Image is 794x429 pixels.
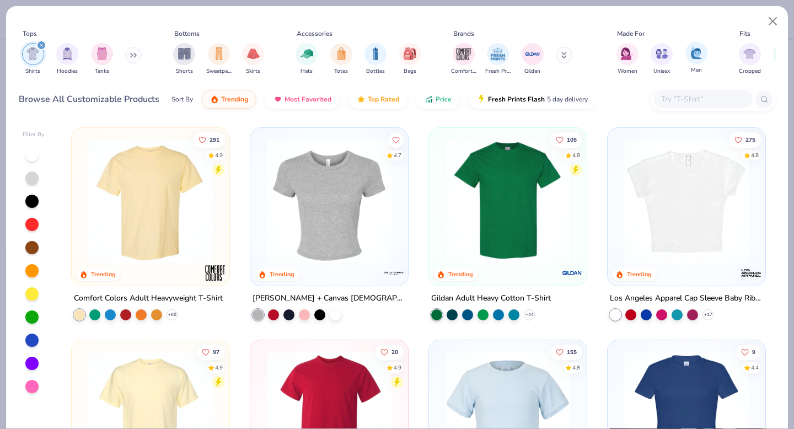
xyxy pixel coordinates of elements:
[394,363,401,372] div: 4.9
[176,67,193,76] span: Shorts
[369,47,382,60] img: Bottles Image
[743,47,756,60] img: Cropped Image
[23,29,37,39] div: Tops
[488,95,545,104] span: Fresh Prints Flash
[91,43,113,76] div: filter for Tanks
[404,67,416,76] span: Bags
[477,95,486,104] img: flash.gif
[57,67,78,76] span: Hoodies
[522,43,544,76] div: filter for Gildan
[56,43,78,76] button: filter button
[173,43,195,76] button: filter button
[691,66,702,74] span: Men
[261,139,397,264] img: aa15adeb-cc10-480b-b531-6e6e449d5067
[751,151,759,159] div: 4.8
[736,344,761,360] button: Like
[763,11,784,32] button: Close
[171,94,193,104] div: Sort By
[364,43,387,76] div: filter for Bottles
[253,292,406,305] div: [PERSON_NAME] + Canvas [DEMOGRAPHIC_DATA]' Micro Ribbed Baby Tee
[651,43,673,76] button: filter button
[173,43,195,76] div: filter for Shorts
[739,43,761,76] div: filter for Cropped
[25,67,40,76] span: Shirts
[431,292,551,305] div: Gildan Adult Heavy Cotton T-Shirt
[330,43,352,76] button: filter button
[653,67,670,76] span: Unisex
[194,132,226,147] button: Like
[399,43,421,76] button: filter button
[23,131,45,139] div: Filter By
[206,43,232,76] div: filter for Sweatpants
[469,90,596,109] button: Fresh Prints Flash5 day delivery
[567,137,577,142] span: 105
[739,29,750,39] div: Fits
[364,43,387,76] button: filter button
[739,262,761,284] img: Los Angeles Apparel logo
[348,90,407,109] button: Top Rated
[56,43,78,76] div: filter for Hoodies
[383,262,405,284] img: Bella + Canvas logo
[285,95,331,104] span: Most Favorited
[752,349,755,355] span: 9
[524,46,541,62] img: Gildan Image
[550,132,582,147] button: Like
[572,151,580,159] div: 4.8
[619,139,754,264] img: b0603986-75a5-419a-97bc-283c66fe3a23
[685,42,707,74] div: filter for Men
[451,43,476,76] div: filter for Comfort Colors
[651,43,673,76] div: filter for Unisex
[660,93,745,105] input: Try "T-Shirt"
[296,43,318,76] div: filter for Hats
[397,139,533,264] img: 28425ec1-0436-412d-a053-7d6557a5cd09
[455,46,472,62] img: Comfort Colors Image
[301,67,313,76] span: Hats
[388,132,404,147] button: Like
[297,29,332,39] div: Accessories
[22,43,44,76] button: filter button
[221,95,248,104] span: Trending
[485,43,511,76] button: filter button
[485,67,511,76] span: Fresh Prints
[685,43,707,76] button: filter button
[216,151,223,159] div: 4.9
[436,95,452,104] span: Price
[391,349,398,355] span: 20
[206,43,232,76] button: filter button
[751,363,759,372] div: 4.4
[575,139,711,264] img: c7959168-479a-4259-8c5e-120e54807d6b
[95,67,109,76] span: Tanks
[26,47,39,60] img: Shirts Image
[656,47,668,60] img: Unisex Image
[334,67,348,76] span: Totes
[618,67,637,76] span: Women
[296,43,318,76] button: filter button
[210,137,220,142] span: 291
[197,344,226,360] button: Like
[561,262,583,284] img: Gildan logo
[729,132,761,147] button: Like
[451,67,476,76] span: Comfort Colors
[96,47,108,60] img: Tanks Image
[739,43,761,76] button: filter button
[335,47,347,60] img: Totes Image
[524,67,540,76] span: Gildan
[246,67,260,76] span: Skirts
[330,43,352,76] div: filter for Totes
[174,29,200,39] div: Bottoms
[74,292,223,305] div: Comfort Colors Adult Heavyweight T-Shirt
[745,137,755,142] span: 275
[22,43,44,76] div: filter for Shirts
[91,43,113,76] button: filter button
[550,344,582,360] button: Like
[242,43,264,76] div: filter for Skirts
[204,262,226,284] img: Comfort Colors logo
[690,46,702,59] img: Men Image
[404,47,416,60] img: Bags Image
[213,47,225,60] img: Sweatpants Image
[178,47,191,60] img: Shorts Image
[616,43,639,76] div: filter for Women
[522,43,544,76] button: filter button
[547,93,588,106] span: 5 day delivery
[273,95,282,104] img: most_fav.gif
